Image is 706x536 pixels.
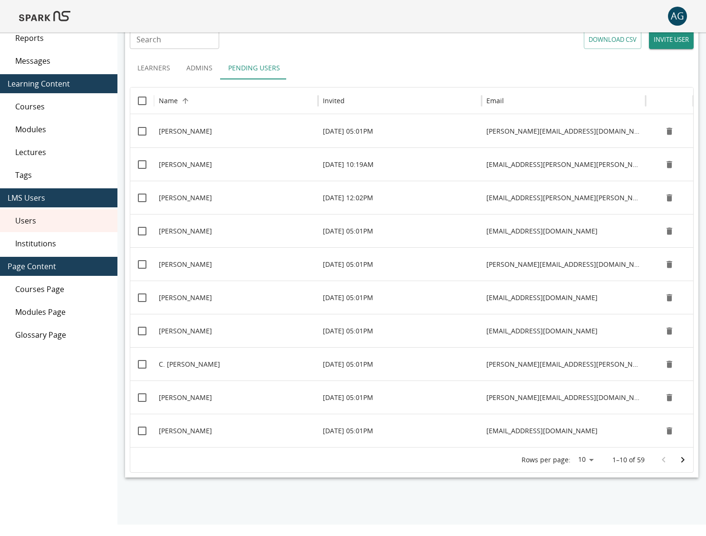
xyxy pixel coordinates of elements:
[505,94,518,107] button: Sort
[346,94,359,107] button: Sort
[130,57,694,79] div: user types
[662,424,677,438] button: Delete
[662,224,677,238] button: Delete
[130,57,178,79] button: Learners
[673,450,692,469] button: Go to next page
[665,260,674,269] svg: Remove
[522,455,571,465] p: Rows per page:
[665,160,674,169] svg: Remove
[662,124,677,138] button: Delete
[323,426,373,436] p: [DATE] 05:01PM
[159,393,212,402] p: [PERSON_NAME]
[15,124,110,135] span: Modules
[15,101,110,112] span: Courses
[323,393,373,402] p: [DATE] 05:01PM
[665,360,674,369] svg: Remove
[482,247,646,281] div: allen.kaasik@ut.ee
[668,7,687,26] div: AG
[159,426,212,436] p: [PERSON_NAME]
[665,193,674,203] svg: Remove
[662,291,677,305] button: Delete
[15,32,110,44] span: Reports
[159,326,212,336] p: [PERSON_NAME]
[482,347,646,380] div: alexander.boecker@med.uni-goettingen.de
[482,380,646,414] div: carmen@sparkns.org
[15,283,110,295] span: Courses Page
[662,157,677,172] button: Delete
[482,314,646,347] div: alasartec@unav.es
[323,293,373,302] p: [DATE] 05:01PM
[221,57,288,79] button: Pending Users
[584,30,641,49] button: Download CSV
[482,114,646,147] div: abhijeet.kapoor@nih.gov
[323,160,374,169] p: [DATE] 10:19AM
[662,357,677,371] button: Delete
[178,57,221,79] button: Admins
[662,257,677,272] button: Delete
[665,127,674,136] svg: Remove
[662,324,677,338] button: Delete
[323,260,373,269] p: [DATE] 05:01PM
[323,326,373,336] p: [DATE] 05:01PM
[8,192,110,204] span: LMS Users
[159,193,212,203] p: [PERSON_NAME]
[323,127,373,136] p: [DATE] 05:01PM
[159,260,212,269] p: [PERSON_NAME]
[482,214,646,247] div: khoru001@umn.edu
[665,293,674,302] svg: Remove
[612,455,645,465] p: 1–10 of 59
[19,5,70,28] img: Logo of SPARK at Stanford
[486,96,504,105] div: Email
[323,360,373,369] p: [DATE] 05:01PM
[179,94,192,107] button: Sort
[574,453,597,467] div: 10
[323,193,373,203] p: [DATE] 12:02PM
[159,96,178,105] div: Name
[15,146,110,158] span: Lectures
[323,96,345,106] h6: Invited
[665,393,674,402] svg: Remove
[159,226,212,236] p: [PERSON_NAME]
[665,226,674,236] svg: Remove
[159,360,220,369] p: C. [PERSON_NAME]
[665,426,674,436] svg: Remove
[668,7,687,26] button: account of current user
[662,390,677,405] button: Delete
[15,215,110,226] span: Users
[665,326,674,336] svg: Remove
[159,127,212,136] p: [PERSON_NAME]
[482,414,646,447] div: chtzoulis@gmail.com
[8,78,110,89] span: Learning Content
[15,169,110,181] span: Tags
[482,281,646,314] div: apoulos@albany.edu
[15,329,110,341] span: Glossary Page
[159,160,212,169] p: [PERSON_NAME]
[15,55,110,67] span: Messages
[15,238,110,249] span: Institutions
[482,181,646,214] div: adriana.ann.garcia+Aug22test@gmail.com
[8,261,110,272] span: Page Content
[15,306,110,318] span: Modules Page
[159,293,212,302] p: [PERSON_NAME]
[482,147,646,181] div: adriana.ann.garcia+Aug20test@gmail.com
[649,30,694,49] button: Invite user
[323,226,373,236] p: [DATE] 05:01PM
[662,191,677,205] button: Delete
